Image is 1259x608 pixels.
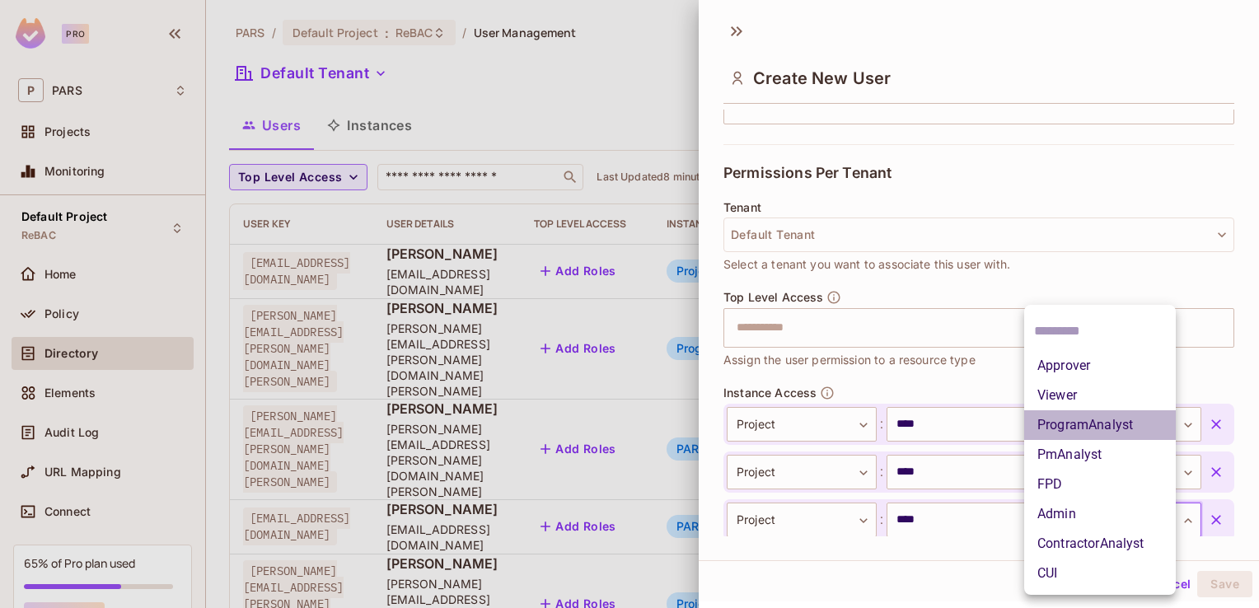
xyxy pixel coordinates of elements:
li: Admin [1024,499,1176,529]
li: PmAnalyst [1024,440,1176,470]
li: Viewer [1024,381,1176,410]
li: FPD [1024,470,1176,499]
li: ProgramAnalyst [1024,410,1176,440]
li: Approver [1024,351,1176,381]
li: ContractorAnalyst [1024,529,1176,559]
li: CUI [1024,559,1176,588]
